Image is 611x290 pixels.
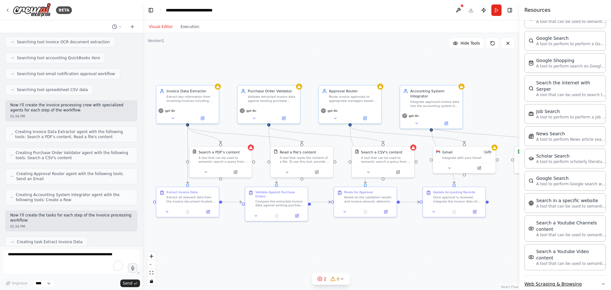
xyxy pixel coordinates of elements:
button: Open in side panel [288,213,306,219]
p: A tool to perform News article search with a search_query. [536,137,606,142]
g: Edge from a917e28b-4a17-44cd-af74-c5c8e3e0cef8 to 6992ee6e-b687-4f67-8d8e-428b80f2e8ad [185,126,190,184]
div: Version 1 [148,38,164,43]
button: fit view [147,269,156,277]
div: Invoice Data Extractor [166,88,216,94]
img: SerperDevTool [529,86,534,91]
div: CSVSearchToolSearch a CSV's contentA tool that can be used to semantic search a query from a CSV'... [351,146,415,178]
img: SerplyWebSearchTool [529,178,534,183]
p: Now I'll create the invoice processing crew with specialized agents for each step of the workflow. [10,103,132,113]
div: News Search [536,131,606,137]
g: Edge from 6992ee6e-b687-4f67-8d8e-428b80f2e8ad to 205a73e7-9fef-4cc8-8019-154dcba511e5 [222,200,242,205]
span: Creating Accounting System Integrator agent with the following tools: Create a Row [16,192,132,202]
div: Route invoice approvals to appropriate managers based on amount thresholds, department budgets, a... [329,95,378,103]
button: Open in side panel [432,120,460,126]
button: No output available [266,213,287,219]
img: SerpApiGoogleSearchTool [529,38,534,43]
span: gpt-4o [409,114,418,118]
button: Open in side panel [465,165,494,171]
button: Execution [177,23,203,31]
button: No output available [355,209,376,215]
div: Google Shopping [536,57,606,64]
img: YoutubeChannelSearchTool [529,226,534,231]
div: A tool that can be used to semantic search a query from a CSV's content. [361,156,411,164]
div: Update Accounting Records [433,190,475,194]
button: zoom in [147,252,156,260]
div: Accounting System Integrator [410,88,460,99]
button: Click to speak your automation idea [128,263,137,273]
div: Purchase Order ValidatorValidate extracted invoice data against existing purchase orders by compa... [237,85,300,124]
div: Purchase Order Validator [248,88,297,94]
div: Google Search [536,35,606,41]
div: Gmail [442,150,453,155]
p: A tool to perform search on Google shopping with a search_query. [536,64,606,69]
div: Validate Against Purchase OrdersCompare the extracted invoice data against existing purchase orde... [245,187,308,221]
g: Edge from 205a73e7-9fef-4cc8-8019-154dcba511e5 to ab24ef29-056c-4ebd-b60e-99a3a39247dd [311,200,331,205]
button: Hide left sidebar [146,6,155,15]
button: No output available [177,209,199,215]
nav: breadcrumb [166,7,228,13]
span: Searching tool invoice OCR document extraction [17,39,110,45]
span: Improve [12,281,27,286]
textarea: To enrich screen reader interactions, please activate Accessibility in Grammarly extension settings [3,249,140,274]
p: A tool that can be used to search the internet with a search_query. Supports different search typ... [536,92,606,97]
div: Search in a specific website [536,197,606,204]
p: A tool to perform scholarly literature search with a search_query. [536,159,606,164]
div: Validate Against Purchase Orders [256,190,305,198]
div: Search a PDF's content [199,150,240,155]
div: Google Sheets [514,146,577,174]
div: Integrate approved invoice data into the accounting system by creating journal entries, updating ... [410,100,460,108]
div: Compare the extracted invoice data against existing purchase orders stored in {purchase_orders_fi... [256,199,305,208]
div: Google Search [536,175,606,181]
div: BETA [56,6,72,14]
div: Integrate with your Gmail [442,156,493,160]
p: A tool that can be used to semantic search a query from a specific URL content. [536,204,606,209]
div: PDFSearchToolSearch a PDF's contentA tool that can be used to semantic search a query from a PDF'... [189,146,252,178]
div: 01:56 PM [10,114,132,119]
span: Hide Tools [460,41,480,46]
button: Open in side panel [466,209,483,215]
g: Edge from fea5f278-f0a0-4402-851c-5f45e59f6294 to ab24ef29-056c-4ebd-b60e-99a3a39247dd [348,126,368,184]
img: SerplyJobSearchTool [529,111,534,117]
div: Validate extracted invoice data against existing purchase orders by comparing vendor information,... [248,95,297,103]
img: SerplyScholarSearchTool [529,156,534,161]
span: Searching tool accounting QuickBooks Xero [17,55,100,60]
span: Number of enabled actions [483,150,493,155]
div: Search the internet with Serper [536,80,606,92]
div: A tool that can be used to semantic search a query from a PDF's content. [199,156,249,164]
button: Open in side panel [269,115,298,121]
div: React Flow controls [147,252,156,285]
button: Open in side panel [351,115,379,121]
button: No output available [443,209,465,215]
div: Scholar Search [536,153,606,159]
button: zoom out [147,260,156,269]
button: 26 [312,273,350,285]
div: Route for Approval [344,190,373,194]
div: Extract key information from incoming invoices including vendor details, invoice number, date, li... [166,95,216,103]
div: Search a Youtube Video content [536,248,606,261]
g: Edge from 7c02bf0e-b9de-4455-91d5-a4d1f227949a to fe71ad65-11d0-42ae-ab37-7b7eb64d6338 [266,126,386,143]
g: Edge from fea5f278-f0a0-4402-851c-5f45e59f6294 to 26ea016e-728d-4046-9ef4-8f344e52209b [348,126,467,143]
img: PDFSearchTool [193,150,197,154]
div: Approval Router [329,88,378,94]
div: Update Accounting RecordsOnce approval is received, integrate the invoice data into the accountin... [422,187,486,217]
div: Search a Youtube Channels content [536,220,606,232]
p: A tool to perform to perform a job search in the [GEOGRAPHIC_DATA] with a search_query. [536,115,606,120]
h4: Resources [524,6,551,14]
button: Open in side panel [383,169,412,175]
img: SerpApiGoogleShoppingTool [529,60,534,66]
p: A tool that can be used to semantic search a query from a Youtube Video content. [536,261,606,266]
div: GmailGmail1of9Integrate with your Gmail [432,146,496,174]
button: Visual Editor [145,23,177,31]
button: Hide right sidebar [505,6,514,15]
button: Start a new chat [127,23,137,31]
a: React Flow attribution [501,285,518,289]
img: FileReadTool [274,150,278,154]
img: Logo [13,3,51,17]
button: Improve [3,279,30,287]
span: Creating Invoice Data Extractor agent with the following tools: Search a PDF's content, Read a fi... [15,129,132,139]
div: Based on the validation results and invoice amount, determine the appropriate approval workflow a... [344,195,394,203]
div: Extract Invoice Data [166,190,197,194]
img: WebsiteSearchTool [529,201,534,206]
button: Send [120,279,140,287]
img: YoutubeVideoSearchTool [529,255,534,260]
